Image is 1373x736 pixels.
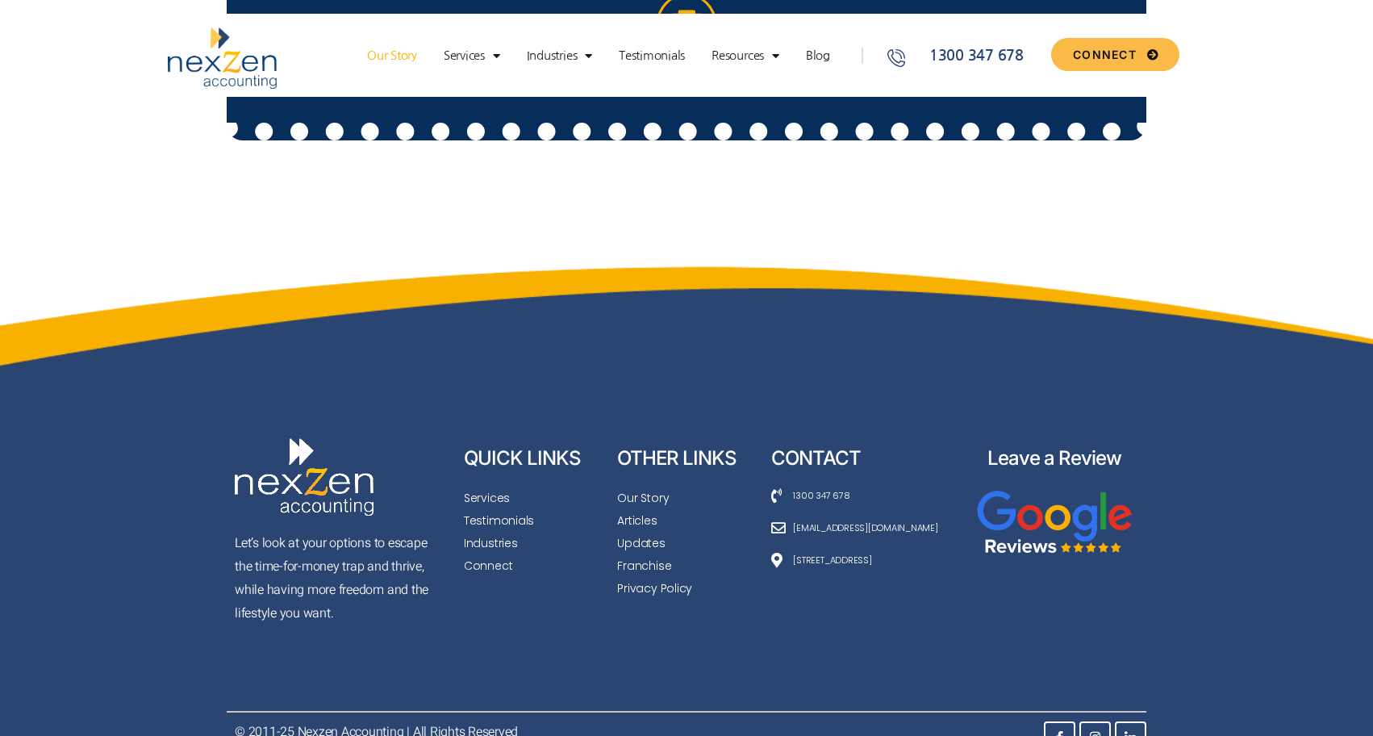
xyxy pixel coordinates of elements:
span: Industries [464,532,518,554]
span: Services [464,487,510,509]
span: Our Story [617,487,669,509]
span: [STREET_ADDRESS] [789,551,871,569]
a: Industries [519,48,600,64]
p: Let’s look at your options to escape the time-for-money trap and thrive, while having more freedo... [235,532,437,625]
a: [STREET_ADDRESS] [771,551,954,569]
a: Leave a Review [987,446,1121,470]
a: 1300 347 678 [771,487,954,504]
span: 1300 347 678 [925,45,1024,67]
a: Franchise [617,554,755,577]
nav: Menu [344,48,853,64]
a: [EMAIL_ADDRESS][DOMAIN_NAME] [771,519,954,537]
h2: OTHER LINKS [617,447,755,470]
a: Our Story [617,487,755,509]
a: Services [436,48,508,64]
span: 1300 347 678 [789,487,849,504]
a: CONNECT [1051,38,1179,71]
a: Industries [464,532,601,554]
a: Testimonials [611,48,693,64]
a: Privacy Policy [617,577,755,600]
span: Privacy Policy [617,577,692,600]
a: Connect [464,554,601,577]
a: Articles [617,509,755,532]
a: 1300 347 678 [885,45,1045,67]
h2: QUICK LINKS [464,447,601,470]
span: Connect [464,554,512,577]
a: Blog [798,48,838,64]
a: Updates [617,532,755,554]
span: [EMAIL_ADDRESS][DOMAIN_NAME] [789,519,937,537]
a: Resources [703,48,787,64]
span: Testimonials [464,509,534,532]
a: Our Story [359,48,425,64]
span: Articles [617,509,657,532]
span: Updates [617,532,665,554]
a: Testimonials [464,509,601,532]
span: Franchise [617,554,671,577]
span: CONNECT [1073,49,1137,61]
a: Services [464,487,601,509]
h2: CONTACT [771,447,954,470]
